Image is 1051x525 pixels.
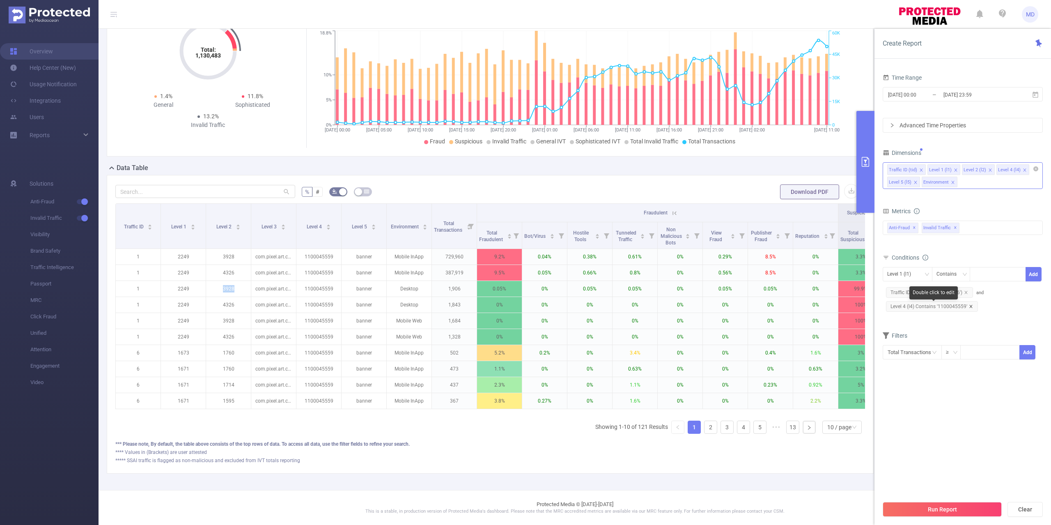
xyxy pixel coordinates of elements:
i: Filter menu [601,222,612,249]
span: Environment [391,224,420,230]
p: 1100045559 [296,313,341,329]
span: Click Fraud [30,309,99,325]
i: icon: close [951,180,955,185]
tspan: 18.8% [320,31,332,36]
p: 0% [658,313,702,329]
i: icon: caret-down [686,235,690,238]
i: icon: close [1023,168,1027,173]
div: Sort [326,223,331,228]
i: icon: left [675,425,680,430]
span: Video [30,374,99,391]
i: icon: bg-colors [332,189,337,194]
input: Search... [115,185,295,198]
p: 0% [793,249,838,265]
p: 0% [522,297,567,313]
i: icon: caret-down [190,226,195,229]
p: 1 [116,265,161,281]
li: Level 1 (l1) [927,164,960,175]
div: Level 1 (l1) [887,267,917,281]
a: Overview [10,43,53,60]
i: icon: right [890,123,895,128]
span: Anti-Fraud [887,223,918,233]
i: icon: close [988,168,992,173]
p: 1100045559 [296,281,341,297]
p: 0% [748,313,793,329]
div: Sort [730,233,735,237]
input: Start date [887,89,954,100]
p: 0% [793,281,838,297]
i: icon: down [962,272,967,278]
i: icon: caret-down [148,226,152,229]
tspan: 30K [832,76,840,81]
p: 0.04% [522,249,567,265]
i: icon: right [807,425,812,430]
li: 5 [753,421,766,434]
i: icon: caret-down [595,235,600,238]
span: Conditions [892,254,928,261]
p: banner [342,329,386,345]
tspan: [DATE] 16:00 [656,127,682,133]
button: Add [1026,267,1042,281]
span: Passport [30,276,99,292]
i: icon: caret-up [595,233,600,235]
tspan: [DATE] 00:00 [325,127,350,133]
p: 8.5% [748,265,793,281]
p: 0.05% [613,281,657,297]
i: icon: info-circle [922,255,928,260]
p: 3.3% [838,249,883,265]
span: Invalid Traffic [922,223,959,233]
i: icon: close [954,168,958,173]
input: End date [943,89,1009,100]
a: 13 [787,421,799,433]
tspan: [DATE] 20:00 [491,127,516,133]
i: icon: caret-down [824,235,828,238]
p: com.pixel.art.coloring.color.number [251,313,296,329]
span: Reports [30,132,50,138]
span: Publisher Fraud [751,230,772,242]
p: 2249 [161,281,206,297]
i: icon: info-circle [914,208,920,214]
p: com.pixel.art.coloring.color.number [251,329,296,345]
p: 0% [522,281,567,297]
i: icon: down [925,272,929,278]
span: Total Invalid Traffic [630,138,678,145]
i: icon: down [953,350,958,356]
span: General IVT [536,138,566,145]
div: Sort [371,223,376,228]
a: Usage Notification [10,76,77,92]
i: icon: caret-up [640,233,645,235]
p: 2249 [161,265,206,281]
div: Sort [595,233,600,237]
p: 2249 [161,313,206,329]
span: Solutions [30,175,53,192]
p: 0% [658,281,702,297]
i: icon: caret-down [423,226,427,229]
div: Sort [507,233,512,237]
div: Level 2 (l2) [964,165,986,175]
i: icon: caret-down [776,235,780,238]
li: 4 [737,421,750,434]
p: 0.56% [703,265,748,281]
li: Level 2 (l2) [962,164,995,175]
p: 0% [658,265,702,281]
i: icon: caret-down [326,226,330,229]
i: icon: caret-up [686,233,690,235]
span: Suspicious [847,210,871,216]
span: 1.4% [160,93,172,99]
i: icon: close [919,168,923,173]
span: Level 3 [262,224,278,230]
p: com.pixel.art.coloring.color.number [251,265,296,281]
p: 9.2% [477,249,522,265]
button: Run Report [883,502,1002,517]
p: banner [342,281,386,297]
p: 1100045559 [296,249,341,265]
div: ≥ [946,345,955,359]
p: 0.05% [567,281,612,297]
tspan: 1,130,483 [195,52,221,59]
tspan: [DATE] 15:00 [449,127,475,133]
span: Level 2 [216,224,233,230]
p: Desktop [387,297,431,313]
a: 2 [704,421,717,433]
span: and [883,290,984,309]
i: icon: close [913,180,918,185]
